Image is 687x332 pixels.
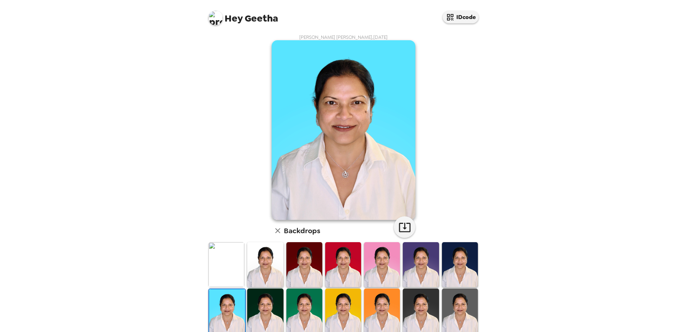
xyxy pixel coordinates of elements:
[208,11,223,25] img: profile pic
[284,225,320,236] h6: Backdrops
[299,34,388,40] span: [PERSON_NAME] [PERSON_NAME] , [DATE]
[208,7,278,23] span: Geetha
[272,40,415,220] img: user
[225,12,243,25] span: Hey
[443,11,479,23] button: IDcode
[208,242,244,287] img: Original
